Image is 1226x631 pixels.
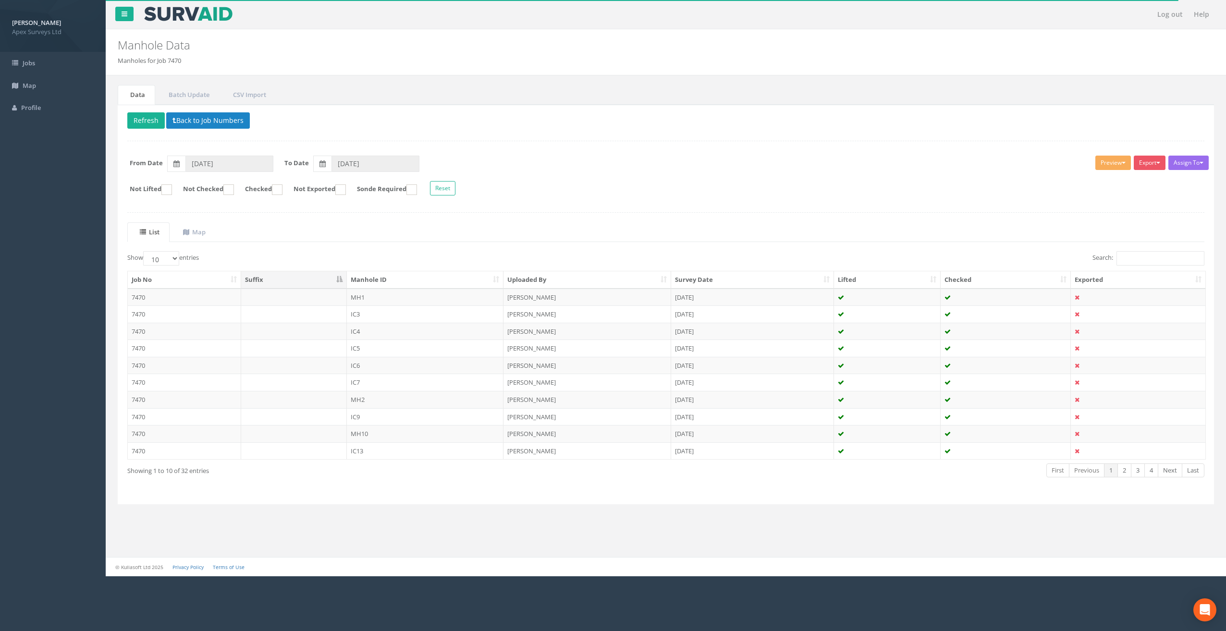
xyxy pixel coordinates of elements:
span: Apex Surveys Ltd [12,27,94,36]
input: To Date [331,156,419,172]
a: List [127,222,170,242]
a: Data [118,85,155,105]
strong: [PERSON_NAME] [12,18,61,27]
span: Map [23,81,36,90]
th: Survey Date: activate to sort column ascending [671,271,834,289]
a: Terms of Use [213,564,245,570]
input: From Date [185,156,273,172]
td: 7470 [128,425,241,442]
td: [PERSON_NAME] [503,391,671,408]
a: [PERSON_NAME] Apex Surveys Ltd [12,16,94,36]
a: Batch Update [156,85,220,105]
label: Checked [235,184,282,195]
td: [DATE] [671,391,834,408]
label: Not Checked [173,184,234,195]
a: CSV Import [221,85,276,105]
td: 7470 [128,323,241,340]
a: 1 [1104,463,1118,477]
a: 3 [1131,463,1145,477]
td: 7470 [128,340,241,357]
td: [DATE] [671,357,834,374]
th: Uploaded By: activate to sort column ascending [503,271,671,289]
td: IC4 [347,323,504,340]
label: Not Lifted [120,184,172,195]
uib-tab-heading: List [140,228,159,236]
button: Assign To [1168,156,1209,170]
td: [DATE] [671,289,834,306]
label: From Date [130,158,163,168]
a: First [1046,463,1069,477]
td: [DATE] [671,323,834,340]
input: Search: [1116,251,1204,266]
a: Map [171,222,216,242]
th: Lifted: activate to sort column ascending [834,271,941,289]
td: [PERSON_NAME] [503,425,671,442]
select: Showentries [143,251,179,266]
a: Last [1182,463,1204,477]
uib-tab-heading: Map [183,228,206,236]
td: [PERSON_NAME] [503,442,671,460]
label: Search: [1092,251,1204,266]
td: 7470 [128,391,241,408]
button: Refresh [127,112,165,129]
td: [DATE] [671,408,834,425]
td: [PERSON_NAME] [503,323,671,340]
td: 7470 [128,357,241,374]
td: 7470 [128,408,241,425]
label: Sonde Required [347,184,417,195]
td: [DATE] [671,374,834,391]
th: Exported: activate to sort column ascending [1071,271,1205,289]
td: [DATE] [671,340,834,357]
td: [PERSON_NAME] [503,289,671,306]
td: MH10 [347,425,504,442]
button: Export [1134,156,1165,170]
td: [DATE] [671,442,834,460]
label: To Date [284,158,309,168]
th: Job No: activate to sort column ascending [128,271,241,289]
small: © Kullasoft Ltd 2025 [115,564,163,570]
td: 7470 [128,305,241,323]
td: MH2 [347,391,504,408]
h2: Manhole Data [118,39,1029,51]
a: Next [1158,463,1182,477]
th: Manhole ID: activate to sort column ascending [347,271,504,289]
a: 2 [1117,463,1131,477]
td: [PERSON_NAME] [503,374,671,391]
div: Showing 1 to 10 of 32 entries [127,462,568,475]
td: [DATE] [671,425,834,442]
label: Show entries [127,251,199,266]
div: Open Intercom Messenger [1193,598,1216,621]
td: IC13 [347,442,504,460]
td: [PERSON_NAME] [503,340,671,357]
th: Suffix: activate to sort column descending [241,271,347,289]
td: IC3 [347,305,504,323]
th: Checked: activate to sort column ascending [941,271,1071,289]
td: 7470 [128,289,241,306]
td: IC9 [347,408,504,425]
button: Back to Job Numbers [166,112,250,129]
button: Preview [1095,156,1131,170]
a: Previous [1069,463,1104,477]
td: [PERSON_NAME] [503,408,671,425]
td: 7470 [128,442,241,460]
span: Jobs [23,59,35,67]
td: [PERSON_NAME] [503,305,671,323]
a: Privacy Policy [172,564,204,570]
label: Not Exported [284,184,346,195]
td: IC7 [347,374,504,391]
td: MH1 [347,289,504,306]
td: [PERSON_NAME] [503,357,671,374]
li: Manholes for Job 7470 [118,56,181,65]
td: IC5 [347,340,504,357]
button: Reset [430,181,455,195]
td: [DATE] [671,305,834,323]
td: 7470 [128,374,241,391]
span: Profile [21,103,41,112]
td: IC6 [347,357,504,374]
a: 4 [1144,463,1158,477]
